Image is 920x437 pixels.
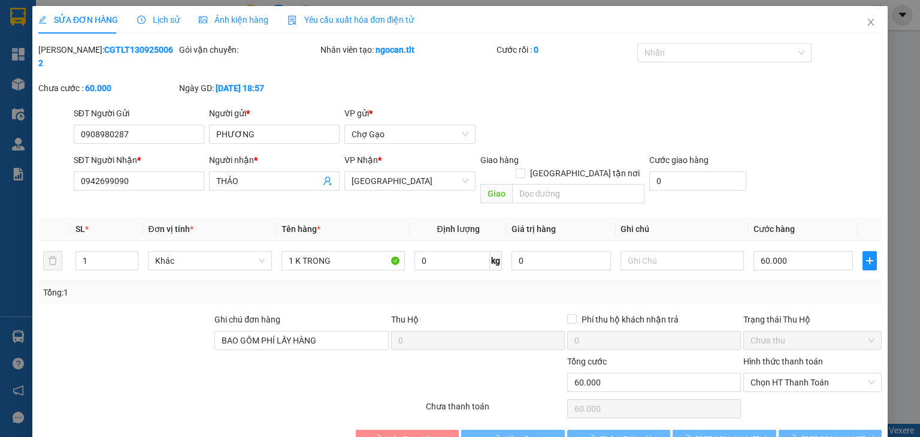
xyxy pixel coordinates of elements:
span: Thu Hộ [391,315,418,324]
span: close [866,17,876,27]
div: Người nhận [209,153,340,167]
span: Định lượng [437,224,479,234]
div: SĐT Người Nhận [74,153,204,167]
span: Yêu cầu xuất hóa đơn điện tử [287,15,414,25]
span: plus [863,256,876,266]
span: Lịch sử [137,15,180,25]
div: Gói vận chuyển: [179,43,317,56]
span: Tổng cước [567,357,607,366]
b: 0 [534,45,538,55]
span: kg [490,251,502,270]
th: Ghi chú [616,218,749,241]
span: Tên hàng [282,224,320,234]
b: ngocan.tlt [376,45,414,55]
div: [PERSON_NAME]: [38,43,177,70]
div: VP gửi [344,107,475,120]
button: delete [43,251,62,270]
button: Close [854,6,888,40]
b: 60.000 [85,83,111,93]
span: Sài Gòn [352,172,468,190]
span: Ảnh kiện hàng [199,15,268,25]
div: Cước rồi : [497,43,635,56]
label: Ghi chú đơn hàng [214,315,280,324]
div: Chưa cước : [38,82,177,95]
div: Tổng: 1 [43,286,356,299]
span: VP Nhận [344,155,378,165]
input: Ghi chú đơn hàng [214,331,388,350]
input: VD: Bàn, Ghế [282,251,405,270]
span: Giao [480,184,512,203]
b: CGTLT1309250062 [38,45,173,68]
span: Phí thu hộ khách nhận trả [577,313,683,326]
input: Ghi Chú [621,251,744,270]
span: Cước hàng [753,224,795,234]
b: [DATE] 18:57 [216,83,264,93]
span: SL [75,224,85,234]
input: Dọc đường [512,184,644,203]
span: picture [199,16,207,24]
span: Khác [155,252,264,270]
span: SỬA ĐƠN HÀNG [38,15,118,25]
span: user-add [323,176,332,186]
span: Chọn HT Thanh Toán [750,373,874,391]
span: clock-circle [137,16,146,24]
span: Chưa thu [750,331,874,349]
div: Người gửi [209,107,340,120]
input: Cước giao hàng [649,171,746,191]
button: plus [862,251,877,270]
span: Đơn vị tính [148,224,193,234]
span: edit [38,16,47,24]
span: Chợ Gạo [352,125,468,143]
div: Chưa thanh toán [425,400,565,421]
span: Giao hàng [480,155,518,165]
div: Trạng thái Thu Hộ [743,313,882,326]
label: Hình thức thanh toán [743,357,823,366]
div: Ngày GD: [179,82,317,95]
div: SĐT Người Gửi [74,107,204,120]
label: Cước giao hàng [649,155,709,165]
img: icon [287,16,297,25]
span: [GEOGRAPHIC_DATA] tận nơi [525,167,644,180]
div: Nhân viên tạo: [320,43,494,56]
span: Giá trị hàng [512,224,556,234]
